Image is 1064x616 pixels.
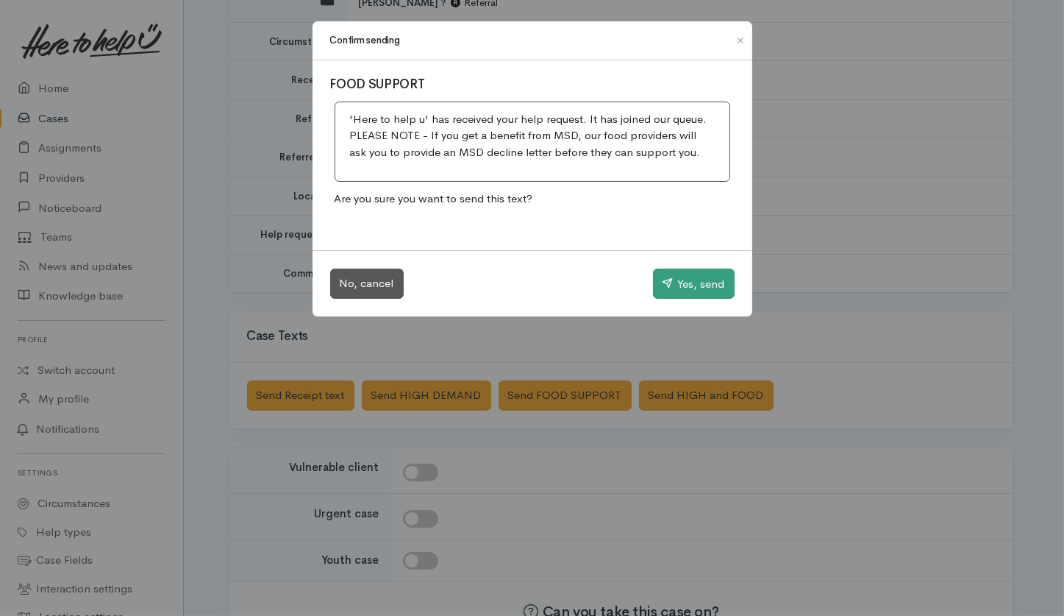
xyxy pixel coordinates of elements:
p: Are you sure you want to send this text? [330,186,735,212]
h3: FOOD SUPPORT [330,78,735,92]
button: Yes, send [653,269,735,300]
button: No, cancel [330,269,404,299]
h1: Confirm sending [330,33,400,48]
button: Close [729,32,752,49]
p: 'Here to help u' has received your help request. It has joined our queue. PLEASE NOTE - If you ge... [350,111,715,161]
